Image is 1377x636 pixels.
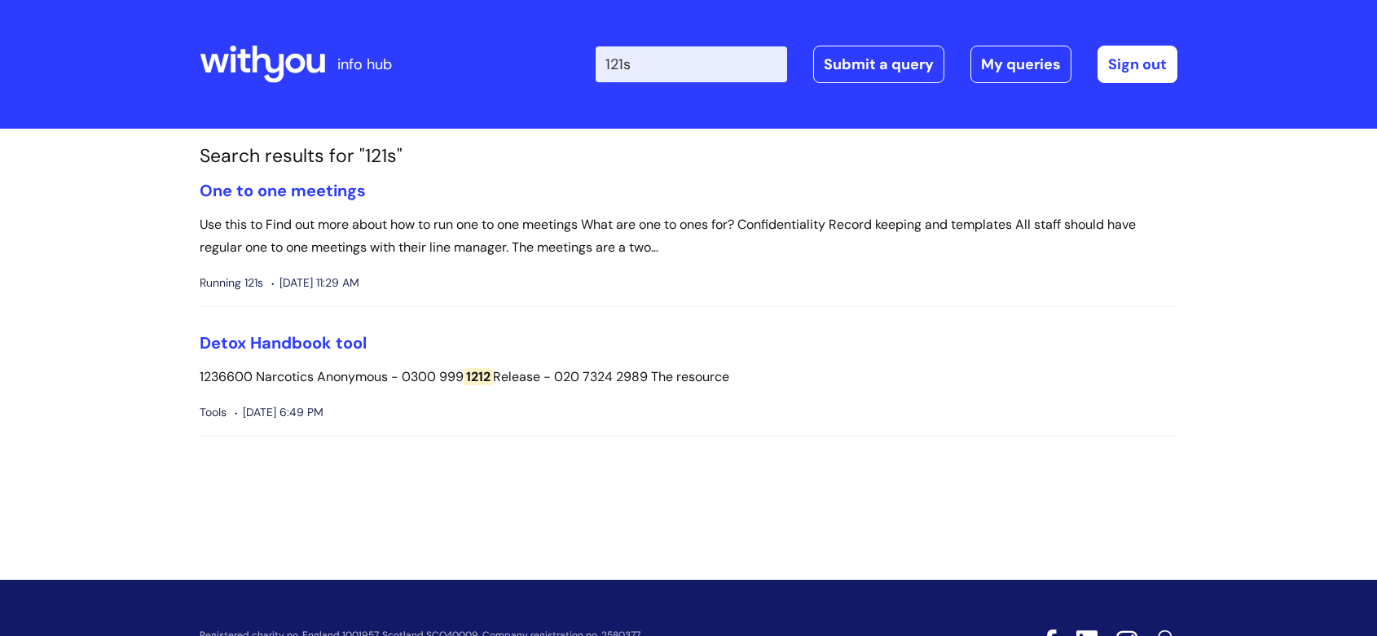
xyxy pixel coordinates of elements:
[813,46,944,83] a: Submit a query
[596,46,1177,83] div: | -
[200,332,367,353] a: Detox Handbook tool
[200,145,1177,168] h1: Search results for "121s"
[1098,46,1177,83] a: Sign out
[200,366,1177,389] p: 1236600 Narcotics Anonymous - 0300 999 Release - 020 7324 2989 The resource
[235,402,323,423] span: [DATE] 6:49 PM
[464,368,493,385] span: 1212
[200,273,263,293] span: Running 121s
[337,51,392,77] p: info hub
[596,46,787,82] input: Search
[271,273,359,293] span: [DATE] 11:29 AM
[200,213,1177,261] p: Use this to Find out more about how to run one to one meetings What are one to ones for? Confiden...
[200,180,366,201] a: One to one meetings
[200,402,227,423] span: Tools
[970,46,1071,83] a: My queries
